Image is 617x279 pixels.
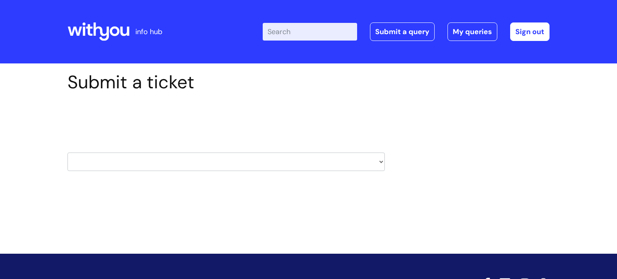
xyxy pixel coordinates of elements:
a: Sign out [510,22,550,41]
input: Search [263,23,357,41]
h2: Select issue type [67,112,385,126]
h1: Submit a ticket [67,71,385,93]
a: My queries [447,22,497,41]
div: | - [263,22,550,41]
p: info hub [135,25,162,38]
a: Submit a query [370,22,435,41]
